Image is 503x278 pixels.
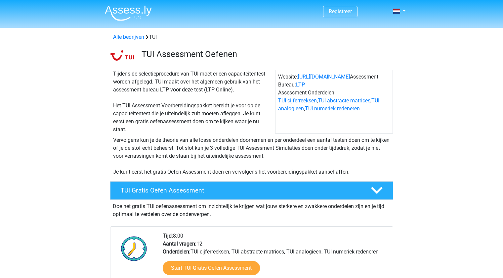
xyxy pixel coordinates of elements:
[121,187,360,194] h4: TUI Gratis Oefen Assessment
[163,233,173,239] b: Tijd:
[318,97,370,104] a: TUI abstracte matrices
[296,82,305,88] a: LTP
[110,136,393,176] div: Vervolgens kun je de theorie van alle losse onderdelen doornemen en per onderdeel een aantal test...
[110,200,393,218] div: Doe het gratis TUI oefenassessment om inzichtelijk te krijgen wat jouw sterkere en zwakkere onder...
[105,5,152,21] img: Assessly
[117,232,151,265] img: Klok
[305,105,360,112] a: TUI numeriek redeneren
[298,74,350,80] a: [URL][DOMAIN_NAME]
[110,33,393,41] div: TUI
[110,70,275,134] div: Tijdens de selectieprocedure van TUI moet er een capaciteitentest worden afgelegd. TUI maakt over...
[329,8,352,15] a: Registreer
[275,70,393,134] div: Website: Assessment Bureau: Assessment Onderdelen: , , ,
[113,34,144,40] a: Alle bedrijven
[278,97,317,104] a: TUI cijferreeksen
[142,49,388,59] h3: TUI Assessment Oefenen
[107,181,396,200] a: TUI Gratis Oefen Assessment
[163,261,260,275] a: Start TUI Gratis Oefen Assessment
[163,241,196,247] b: Aantal vragen:
[278,97,379,112] a: TUI analogieen
[163,249,190,255] b: Onderdelen:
